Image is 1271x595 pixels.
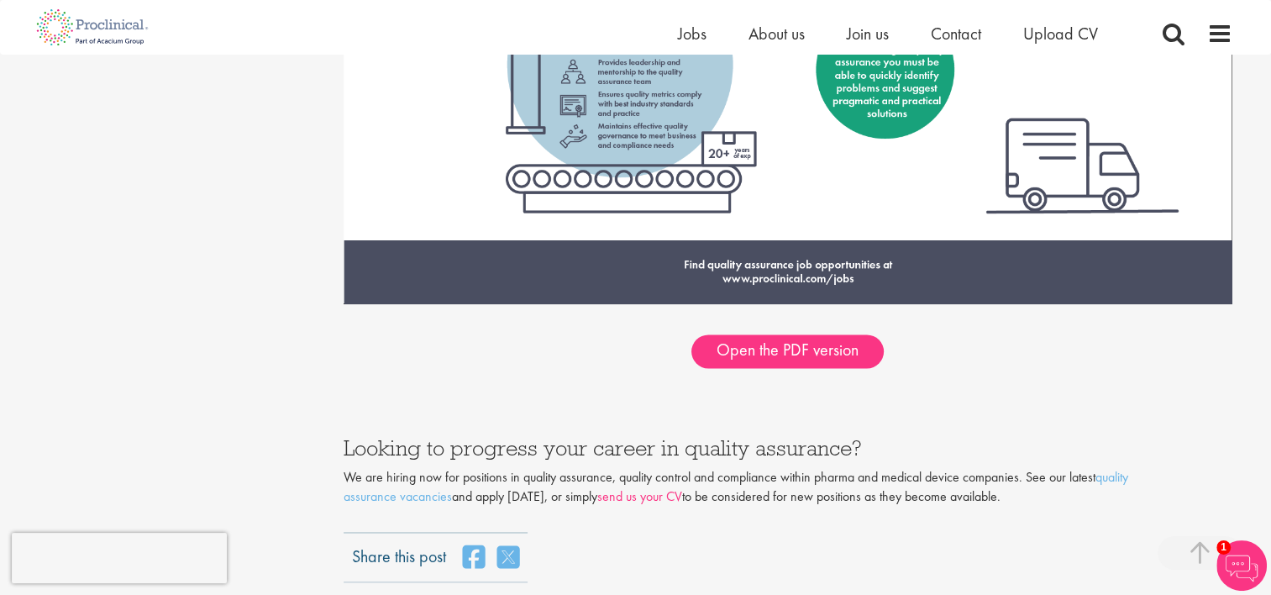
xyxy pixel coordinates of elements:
a: Jobs [678,23,706,45]
img: Chatbot [1216,540,1267,591]
a: About us [748,23,805,45]
label: Share this post [352,545,446,556]
a: Open the PDF version [691,334,884,368]
span: 1 [1216,540,1231,555]
a: Contact [931,23,981,45]
iframe: reCAPTCHA [12,533,227,583]
a: Upload CV [1023,23,1098,45]
a: send us your CV [597,487,682,505]
a: share on twitter [497,545,519,570]
a: share on facebook [463,545,485,570]
p: We are hiring now for positions in quality assurance, quality control and compliance within pharm... [344,468,1156,507]
a: quality assurance vacancies [344,468,1128,505]
h3: Looking to progress your career in quality assurance? [344,437,1156,459]
a: Join us [847,23,889,45]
